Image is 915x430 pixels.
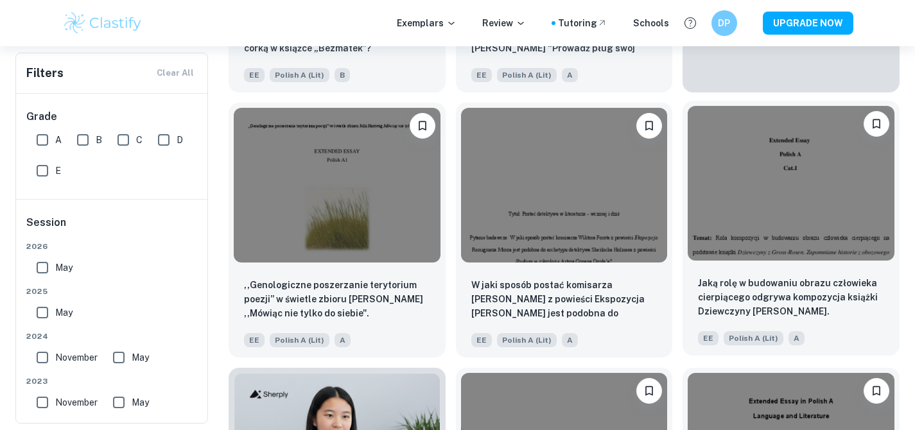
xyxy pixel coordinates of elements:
[136,133,143,147] span: C
[679,12,701,34] button: Help and Feedback
[55,164,61,178] span: E
[244,68,265,82] span: EE
[229,103,446,357] a: Bookmark,,Genologiczne poszerzanie terytorium poezji” w świetle zbioru Julii Hartwig ,,Mówiąc nie...
[26,215,198,241] h6: Session
[636,378,662,404] button: Bookmark
[864,378,889,404] button: Bookmark
[62,10,144,36] img: Clastify logo
[55,350,98,365] span: November
[26,241,198,252] span: 2026
[717,16,731,30] h6: DP
[482,16,526,30] p: Review
[497,68,557,82] span: Polish A (Lit)
[636,113,662,139] button: Bookmark
[558,16,607,30] a: Tutoring
[132,350,149,365] span: May
[55,305,73,320] span: May
[724,331,783,345] span: Polish A (Lit)
[698,276,884,320] p: Jaką rolę w budowaniu obrazu człowieka cierpiącego odgrywa kompozycja książki Dziewczyny z Gross-...
[711,10,737,36] button: DP
[497,333,557,347] span: Polish A (Lit)
[698,331,719,345] span: EE
[633,16,669,30] a: Schools
[410,113,435,139] button: Bookmark
[688,106,894,261] img: Polish A (Lit) EE example thumbnail: Jaką rolę w budowaniu obrazu człowie
[471,333,492,347] span: EE
[234,108,440,262] img: Polish A (Lit) EE example thumbnail: ,,Genologiczne poszerzanie terytorium po
[96,133,102,147] span: B
[864,111,889,137] button: Bookmark
[26,64,64,82] h6: Filters
[55,261,73,275] span: May
[244,278,430,320] p: ,,Genologiczne poszerzanie terytorium poezji” w świetle zbioru Julii Hartwig ,,Mówiąc nie tylko d...
[335,333,351,347] span: A
[177,133,183,147] span: D
[55,133,62,147] span: A
[26,286,198,297] span: 2025
[471,278,658,322] p: W jaki sposób postać komisarza Wiktora Forsta z powieści Ekspozycja Remigiusza Mroza jest podobna...
[461,108,668,262] img: Polish A (Lit) EE example thumbnail: W jaki sposób postać komisarza Wiktora F
[335,68,350,82] span: B
[132,395,149,409] span: May
[270,333,329,347] span: Polish A (Lit)
[763,12,853,35] button: UPGRADE NOW
[562,68,578,82] span: A
[26,331,198,342] span: 2024
[26,375,198,387] span: 2023
[456,103,673,357] a: BookmarkW jaki sposób postać komisarza Wiktora Forsta z powieści Ekspozycja Remigiusza Mroza jest...
[471,68,492,82] span: EE
[55,395,98,409] span: November
[26,109,198,125] h6: Grade
[562,333,578,347] span: A
[789,331,805,345] span: A
[270,68,329,82] span: Polish A (Lit)
[397,16,457,30] p: Exemplars
[683,103,900,357] a: BookmarkJaką rolę w budowaniu obrazu człowieka cierpiącego odgrywa kompozycja książki Dziewczyny ...
[244,333,265,347] span: EE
